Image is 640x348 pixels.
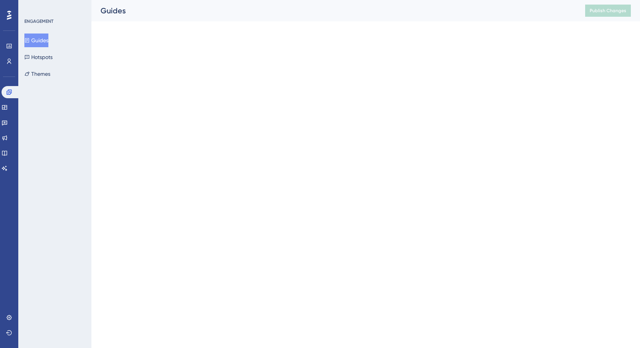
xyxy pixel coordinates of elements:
[585,5,631,17] button: Publish Changes
[101,5,566,16] div: Guides
[24,67,50,81] button: Themes
[24,18,53,24] div: ENGAGEMENT
[24,50,53,64] button: Hotspots
[24,34,48,47] button: Guides
[590,8,626,14] span: Publish Changes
